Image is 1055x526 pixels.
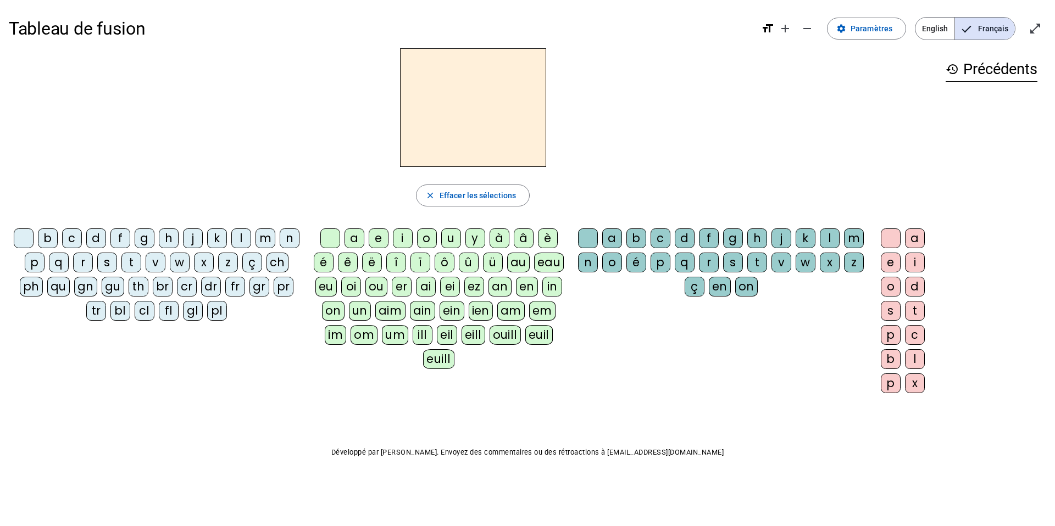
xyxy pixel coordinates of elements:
[915,17,1015,40] mat-button-toggle-group: Language selection
[280,228,299,248] div: n
[9,11,752,46] h1: Tableau de fusion
[881,349,901,369] div: b
[386,253,406,272] div: î
[735,277,758,296] div: on
[146,253,165,272] div: v
[578,253,598,272] div: n
[129,277,148,296] div: th
[538,228,558,248] div: è
[469,301,493,321] div: ien
[110,228,130,248] div: f
[796,228,815,248] div: k
[851,22,892,35] span: Paramètres
[440,277,460,296] div: ei
[651,228,670,248] div: c
[375,301,406,321] div: aim
[761,22,774,35] mat-icon: format_size
[844,228,864,248] div: m
[97,253,117,272] div: s
[410,253,430,272] div: ï
[490,325,521,345] div: ouill
[362,253,382,272] div: ë
[225,277,245,296] div: fr
[685,277,704,296] div: ç
[153,277,173,296] div: br
[338,253,358,272] div: ê
[675,228,695,248] div: d
[626,253,646,272] div: é
[836,24,846,33] mat-icon: settings
[905,325,925,345] div: c
[423,349,454,369] div: euill
[881,277,901,296] div: o
[820,228,840,248] div: l
[231,228,251,248] div: l
[881,325,901,345] div: p
[651,253,670,272] div: p
[747,228,767,248] div: h
[159,301,179,321] div: fl
[249,277,269,296] div: gr
[416,184,530,206] button: Effacer les sélections
[747,253,767,272] div: t
[351,325,377,345] div: om
[73,253,93,272] div: r
[110,301,130,321] div: bl
[723,253,743,272] div: s
[194,253,214,272] div: x
[341,277,361,296] div: oi
[183,301,203,321] div: gl
[774,18,796,40] button: Augmenter la taille de la police
[801,22,814,35] mat-icon: remove
[490,228,509,248] div: à
[497,301,525,321] div: am
[905,349,925,369] div: l
[201,277,221,296] div: dr
[440,301,464,321] div: ein
[905,253,925,272] div: i
[417,228,437,248] div: o
[349,301,371,321] div: un
[507,253,530,272] div: au
[102,277,124,296] div: gu
[416,277,436,296] div: ai
[483,253,503,272] div: ü
[946,57,1037,82] h3: Précédents
[779,22,792,35] mat-icon: add
[905,301,925,321] div: t
[602,253,622,272] div: o
[392,277,412,296] div: er
[796,253,815,272] div: w
[723,228,743,248] div: g
[602,228,622,248] div: a
[459,253,479,272] div: û
[242,253,262,272] div: ç
[955,18,1015,40] span: Français
[49,253,69,272] div: q
[1029,22,1042,35] mat-icon: open_in_full
[410,301,436,321] div: ain
[121,253,141,272] div: t
[437,325,457,345] div: eil
[159,228,179,248] div: h
[435,253,454,272] div: ô
[529,301,556,321] div: em
[771,228,791,248] div: j
[62,228,82,248] div: c
[393,228,413,248] div: i
[207,228,227,248] div: k
[177,277,197,296] div: cr
[946,63,959,76] mat-icon: history
[365,277,387,296] div: ou
[516,277,538,296] div: en
[86,228,106,248] div: d
[345,228,364,248] div: a
[218,253,238,272] div: z
[881,301,901,321] div: s
[314,253,334,272] div: é
[315,277,337,296] div: eu
[135,228,154,248] div: g
[325,325,346,345] div: im
[25,253,45,272] div: p
[382,325,408,345] div: um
